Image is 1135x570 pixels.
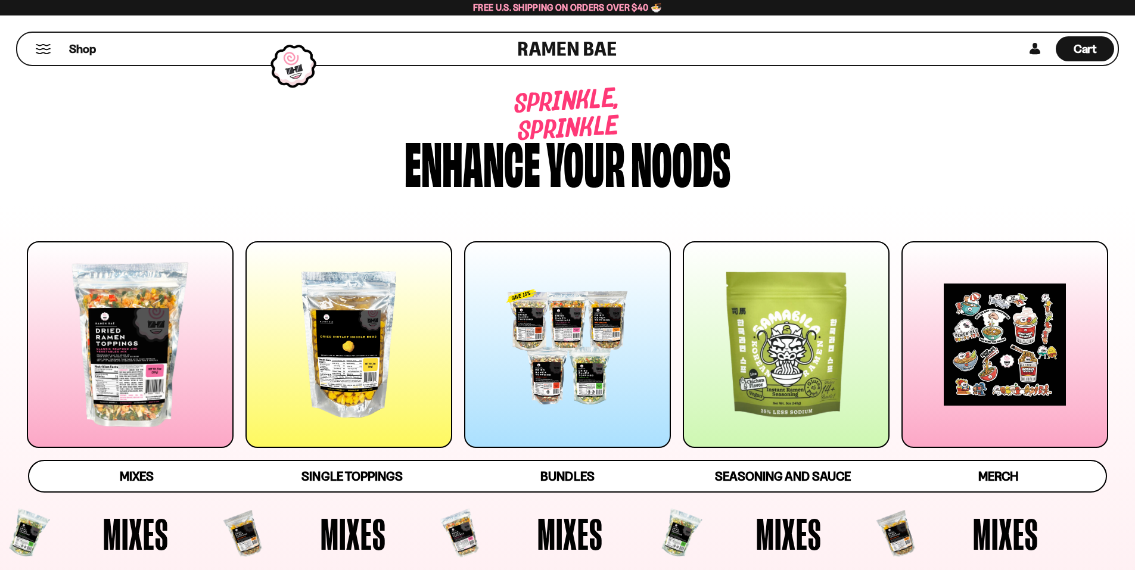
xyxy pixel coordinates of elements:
[29,461,244,491] a: Mixes
[978,469,1018,484] span: Merch
[540,469,594,484] span: Bundles
[460,461,675,491] a: Bundles
[1056,33,1114,65] div: Cart
[715,469,850,484] span: Seasoning and Sauce
[473,2,662,13] span: Free U.S. Shipping on Orders over $40 🍜
[675,461,890,491] a: Seasoning and Sauce
[537,512,603,556] span: Mixes
[244,461,459,491] a: Single Toppings
[973,512,1038,556] span: Mixes
[756,512,822,556] span: Mixes
[546,133,625,189] div: your
[35,44,51,54] button: Mobile Menu Trigger
[891,461,1106,491] a: Merch
[1074,42,1097,56] span: Cart
[301,469,402,484] span: Single Toppings
[321,512,386,556] span: Mixes
[120,469,154,484] span: Mixes
[631,133,730,189] div: noods
[103,512,169,556] span: Mixes
[69,36,96,61] a: Shop
[69,41,96,57] span: Shop
[405,133,540,189] div: Enhance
